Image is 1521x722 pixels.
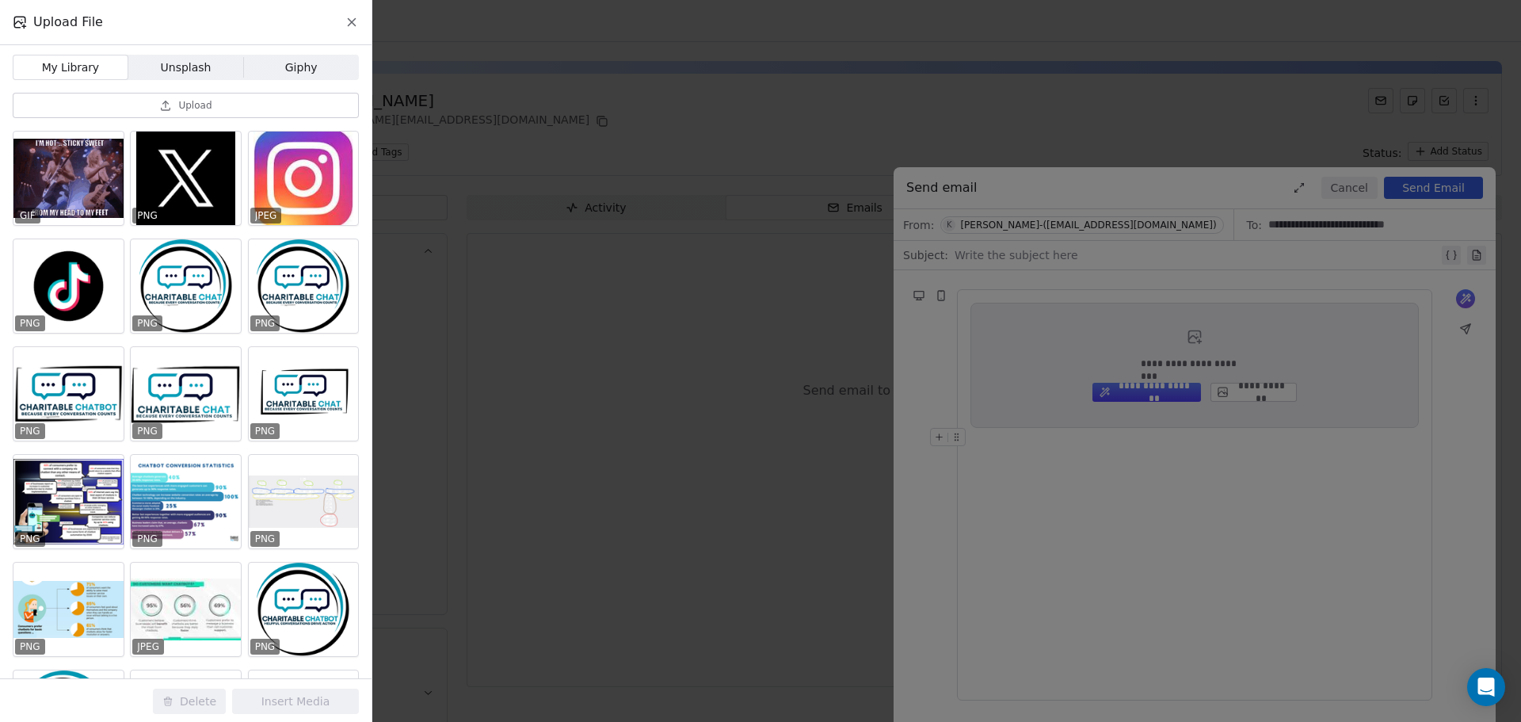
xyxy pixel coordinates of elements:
button: Delete [153,689,226,714]
p: PNG [255,640,276,653]
button: Upload [13,93,359,118]
p: JPEG [255,209,277,222]
img: tab_domain_overview_orange.svg [43,92,55,105]
p: GIF [20,209,36,222]
p: PNG [137,209,158,222]
p: PNG [255,533,276,545]
p: PNG [137,425,158,437]
span: Giphy [285,59,318,76]
div: Domain Overview [60,94,142,104]
p: PNG [20,425,40,437]
span: Unsplash [161,59,212,76]
p: PNG [20,533,40,545]
span: Upload [178,99,212,112]
p: JPEG [137,640,159,653]
p: PNG [255,425,276,437]
div: Open Intercom Messenger [1467,668,1505,706]
span: Upload File [33,13,103,32]
p: PNG [137,533,158,545]
p: PNG [20,317,40,330]
img: logo_orange.svg [25,25,38,38]
button: Insert Media [232,689,359,714]
p: PNG [255,317,276,330]
p: PNG [137,317,158,330]
p: PNG [20,640,40,653]
div: v 4.0.25 [44,25,78,38]
div: Domain: [DOMAIN_NAME] [41,41,174,54]
div: Keywords by Traffic [175,94,267,104]
img: website_grey.svg [25,41,38,54]
img: tab_keywords_by_traffic_grey.svg [158,92,170,105]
